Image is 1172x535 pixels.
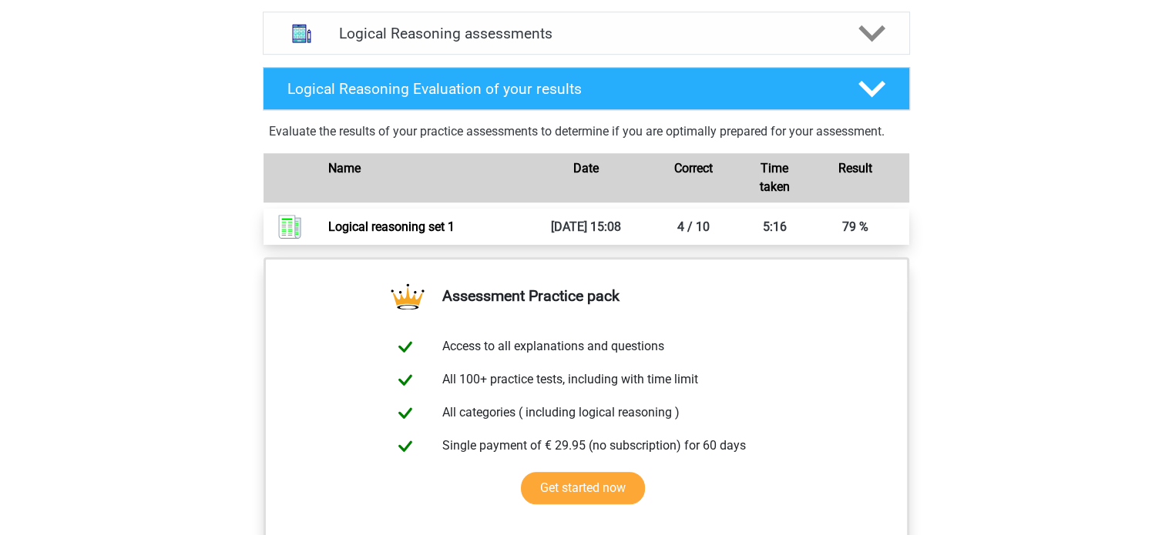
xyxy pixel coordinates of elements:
a: Logical Reasoning Evaluation of your results [257,67,916,110]
div: Result [801,159,909,196]
div: Name [317,159,532,196]
a: Logical reasoning set 1 [328,219,455,234]
a: Get started now [521,472,645,504]
div: Correct [640,159,747,196]
div: Date [532,159,640,196]
div: Time taken [747,159,801,196]
h4: Logical Reasoning Evaluation of your results [287,80,834,98]
img: logical reasoning assessments [282,14,321,53]
p: Evaluate the results of your practice assessments to determine if you are optimally prepared for ... [269,122,904,141]
h4: Logical Reasoning assessments [339,25,834,42]
a: assessments Logical Reasoning assessments [257,12,916,55]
